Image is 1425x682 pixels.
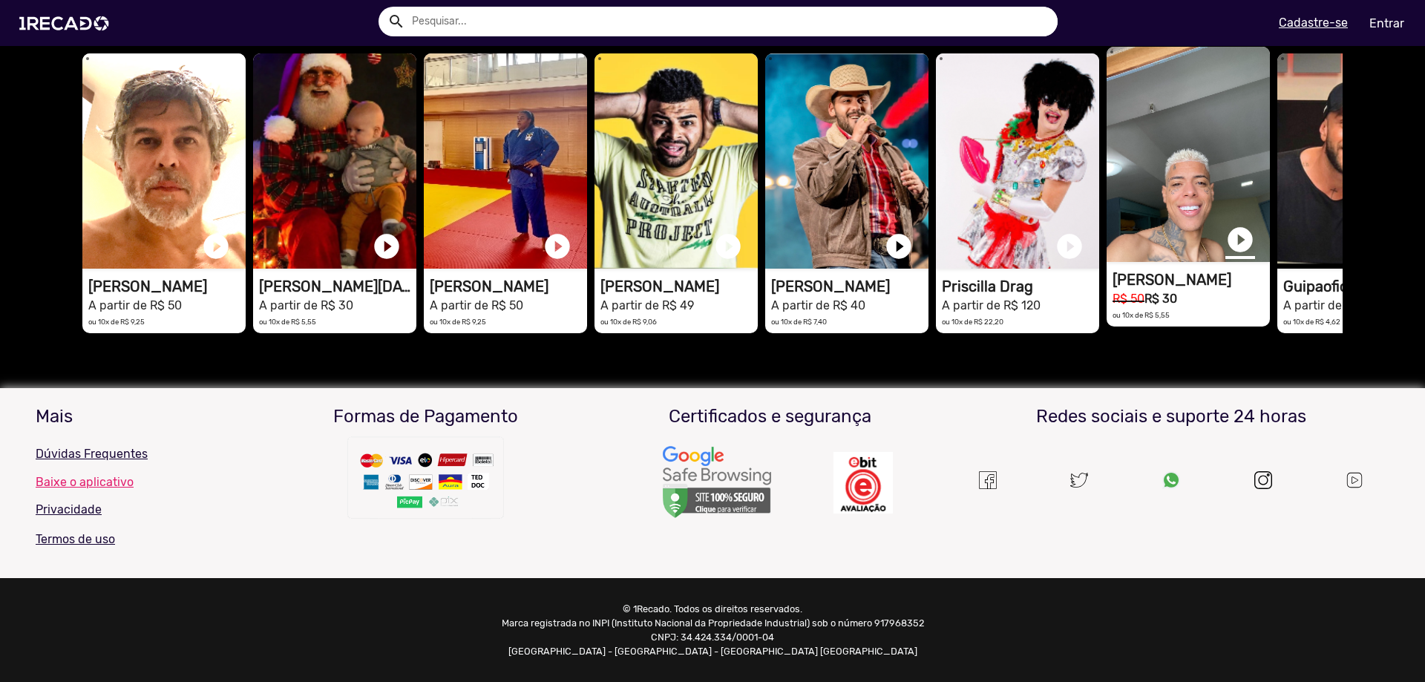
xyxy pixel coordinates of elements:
[496,602,930,659] p: © 1Recado. Todos os direitos reservados. Marca registrada no INPI (Instituto Nacional da Propried...
[1225,225,1255,255] a: play_circle_filled
[430,318,486,326] small: ou 10x de R$ 9,25
[36,475,243,489] a: Baixe o aplicativo
[594,53,758,269] video: 1RECADO vídeos dedicados para fãs e empresas
[942,298,1041,312] small: A partir de R$ 120
[424,53,587,269] video: 1RECADO vídeos dedicados para fãs e empresas
[600,278,758,295] h1: [PERSON_NAME]
[1070,471,1088,489] img: twitter.svg
[765,53,928,269] video: 1RECADO vídeos dedicados para fãs e empresas
[401,7,1058,36] input: Pesquisar...
[1345,470,1364,490] img: Um recado,1Recado,1 recado,vídeo de famosos,site para pagar famosos,vídeos e lives exclusivas de ...
[884,232,914,261] a: play_circle_filled
[661,445,773,521] img: Um recado,1Recado,1 recado,vídeo de famosos,site para pagar famosos,vídeos e lives exclusivas de ...
[942,278,1099,295] h1: Priscilla Drag
[36,445,243,463] p: Dúvidas Frequentes
[430,278,587,295] h1: [PERSON_NAME]
[36,531,243,548] p: Termos de uso
[1144,292,1177,306] b: R$ 30
[1254,471,1272,489] img: instagram.svg
[1113,271,1270,289] h1: [PERSON_NAME]
[88,298,182,312] small: A partir de R$ 50
[88,318,145,326] small: ou 10x de R$ 9,25
[713,232,743,261] a: play_circle_filled
[771,298,865,312] small: A partir de R$ 40
[600,318,657,326] small: ou 10x de R$ 9,06
[88,278,246,295] h1: [PERSON_NAME]
[201,232,231,261] a: play_circle_filled
[36,406,243,427] h3: Mais
[430,298,523,312] small: A partir de R$ 50
[253,53,416,269] video: 1RECADO vídeos dedicados para fãs e empresas
[1113,311,1170,319] small: ou 10x de R$ 5,55
[1055,232,1084,261] a: play_circle_filled
[265,406,587,427] h3: Formas de Pagamento
[387,13,405,30] mat-icon: Example home icon
[1113,292,1144,306] small: R$ 50
[1162,471,1180,489] img: Um recado,1Recado,1 recado,vídeo de famosos,site para pagar famosos,vídeos e lives exclusivas de ...
[979,471,997,489] img: Um recado,1Recado,1 recado,vídeo de famosos,site para pagar famosos,vídeos e lives exclusivas de ...
[1283,298,1376,312] small: A partir de R$ 25
[600,298,694,312] small: A partir de R$ 49
[771,318,827,326] small: ou 10x de R$ 7,40
[382,7,408,33] button: Example home icon
[1279,16,1348,30] u: Cadastre-se
[259,318,316,326] small: ou 10x de R$ 5,55
[953,406,1389,427] h3: Redes sociais e suporte 24 horas
[936,53,1099,269] video: 1RECADO vídeos dedicados para fãs e empresas
[259,298,353,312] small: A partir de R$ 30
[36,501,243,519] p: Privacidade
[609,406,931,427] h3: Certificados e segurança
[833,452,893,514] img: Um recado,1Recado,1 recado,vídeo de famosos,site para pagar famosos,vídeos e lives exclusivas de ...
[543,232,572,261] a: play_circle_filled
[344,433,508,530] img: Um recado,1Recado,1 recado,vídeo de famosos,site para pagar famosos,vídeos e lives exclusivas de ...
[942,318,1003,326] small: ou 10x de R$ 22,20
[1107,47,1270,262] video: 1RECADO vídeos dedicados para fãs e empresas
[82,53,246,269] video: 1RECADO vídeos dedicados para fãs e empresas
[771,278,928,295] h1: [PERSON_NAME]
[259,278,416,295] h1: [PERSON_NAME][DATE]
[1283,318,1340,326] small: ou 10x de R$ 4,62
[372,232,402,261] a: play_circle_filled
[1360,10,1414,36] a: Entrar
